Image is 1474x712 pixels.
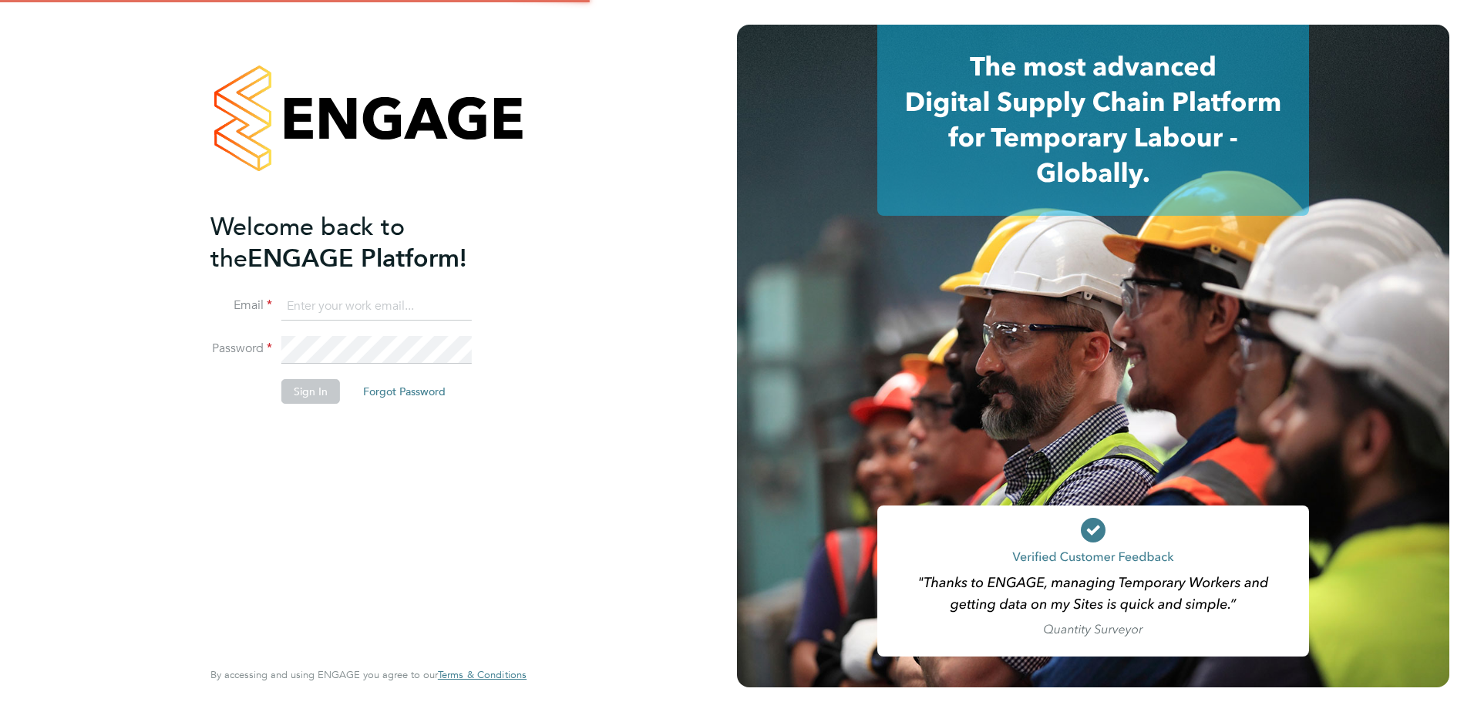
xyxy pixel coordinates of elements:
span: Terms & Conditions [438,668,527,681]
a: Terms & Conditions [438,669,527,681]
input: Enter your work email... [281,293,472,321]
h2: ENGAGE Platform! [210,211,511,274]
span: Welcome back to the [210,212,405,274]
label: Email [210,297,272,314]
label: Password [210,341,272,357]
button: Sign In [281,379,340,404]
button: Forgot Password [351,379,458,404]
span: By accessing and using ENGAGE you agree to our [210,668,527,681]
